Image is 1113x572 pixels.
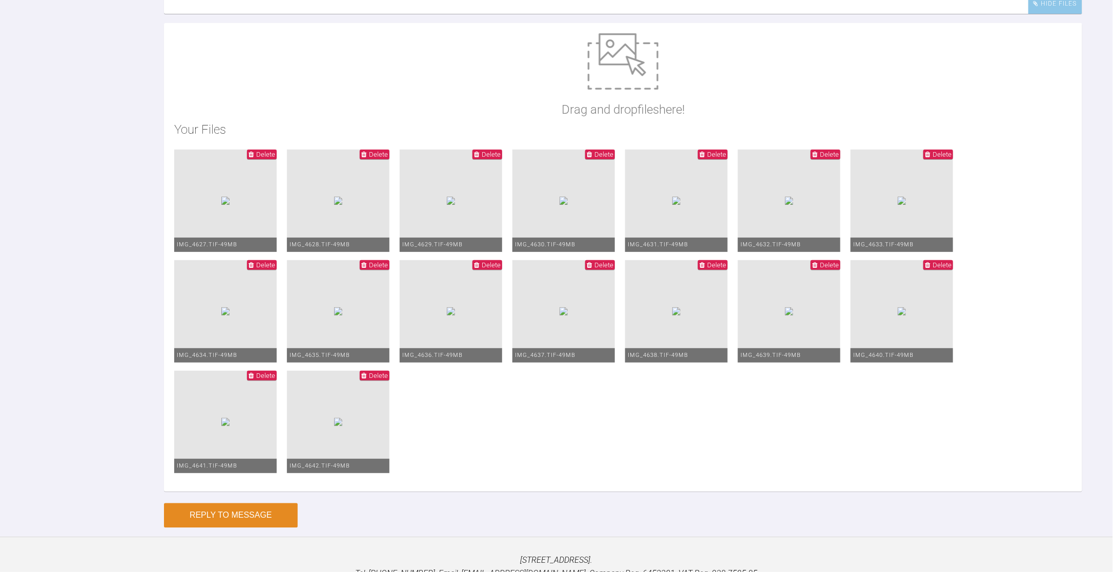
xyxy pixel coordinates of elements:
span: Delete [933,151,952,158]
img: 0fb5795e-bced-4d49-bb57-a98774ac04c0 [560,307,568,315]
span: IMG_4629.TIF - 49MB [402,241,463,248]
span: IMG_4628.TIF - 49MB [290,241,350,248]
span: IMG_4637.TIF - 49MB [515,352,575,358]
span: IMG_4631.TIF - 49MB [628,241,688,248]
p: Drag and drop files here! [562,100,685,119]
span: Delete [482,151,501,158]
span: IMG_4641.TIF - 49MB [177,462,237,469]
img: f3d833cd-3be4-4012-9905-2f45338151de [560,197,568,205]
img: c2d281e8-4d7c-488a-9d10-668c64bd1c41 [221,197,230,205]
img: 37e34d0f-fa7a-4db6-9f9a-22b593f35730 [334,307,342,315]
span: Delete [369,372,388,379]
img: 611d2aeb-555f-4980-a5f9-80967a9ba5de [447,197,455,205]
span: Delete [594,261,613,269]
img: 00d3818b-8e57-4249-99ef-57e864ab4394 [221,418,230,426]
span: IMG_4639.TIF - 49MB [740,352,801,358]
span: Delete [933,261,952,269]
span: Delete [256,261,275,269]
span: IMG_4635.TIF - 49MB [290,352,350,358]
span: IMG_4642.TIF - 49MB [290,462,350,469]
span: Delete [820,151,839,158]
span: IMG_4638.TIF - 49MB [628,352,688,358]
span: Delete [256,151,275,158]
span: IMG_4633.TIF - 49MB [853,241,914,248]
img: e5c9839b-7603-4ca1-8492-bdc23a2ebdb2 [334,197,342,205]
span: Delete [369,151,388,158]
h2: Your Files [174,120,1072,139]
button: Reply to Message [164,503,298,527]
img: 96aea117-5db1-4a88-8312-36b1e6d74eb2 [898,307,906,315]
img: 0fa0418c-738a-4839-9c6b-d0f38a569e11 [672,307,681,315]
span: IMG_4636.TIF - 49MB [402,352,463,358]
span: Delete [707,151,726,158]
span: IMG_4640.TIF - 49MB [853,352,914,358]
span: IMG_4632.TIF - 49MB [740,241,801,248]
img: c89e6a4f-b764-455f-90ca-5d157d9735d0 [898,197,906,205]
img: 118d2038-78c9-421e-bc2e-6e12eaca520e [785,307,793,315]
span: Delete [707,261,726,269]
img: 0379ac9e-addf-4564-a1eb-c3e07a4403c4 [447,307,455,315]
img: 70344831-f46c-4fd9-8901-a141aad010f9 [785,197,793,205]
img: 1b6071ca-75ca-490f-a4da-cd9c72970c92 [334,418,342,426]
span: IMG_4630.TIF - 49MB [515,241,575,248]
img: 2ae58550-5b00-4f81-97b5-d998dfd9212c [221,307,230,315]
span: Delete [482,261,501,269]
span: Delete [256,372,275,379]
span: Delete [594,151,613,158]
span: Delete [369,261,388,269]
span: IMG_4627.TIF - 49MB [177,241,237,248]
img: 97669b7b-4c7c-4068-bcdf-b33472156cc2 [672,197,681,205]
span: IMG_4634.TIF - 49MB [177,352,237,358]
span: Delete [820,261,839,269]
